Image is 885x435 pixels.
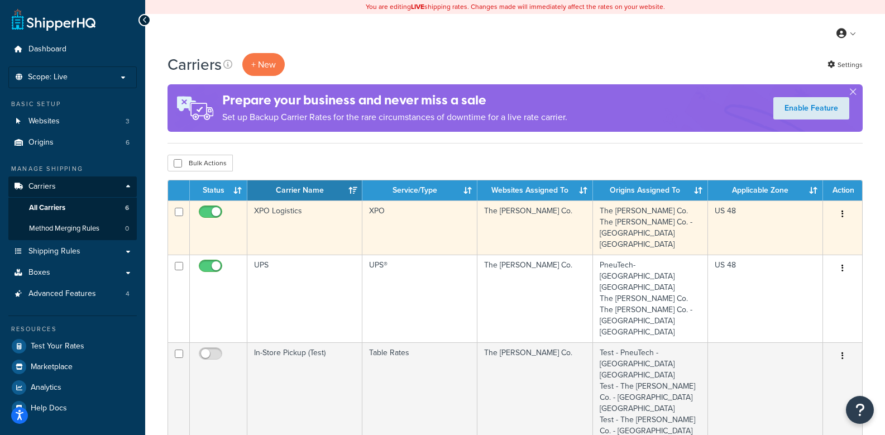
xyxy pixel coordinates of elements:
[168,155,233,171] button: Bulk Actions
[168,54,222,75] h1: Carriers
[593,180,708,200] th: Origins Assigned To: activate to sort column ascending
[28,117,60,126] span: Websites
[8,198,137,218] li: All Carriers
[8,284,137,304] li: Advanced Features
[28,268,50,278] span: Boxes
[8,262,137,283] a: Boxes
[708,200,823,255] td: US 48
[477,200,592,255] td: The [PERSON_NAME] Co.
[8,132,137,153] a: Origins 6
[8,176,137,197] a: Carriers
[593,200,708,255] td: The [PERSON_NAME] Co. The [PERSON_NAME] Co. - [GEOGRAPHIC_DATA] [GEOGRAPHIC_DATA]
[823,180,862,200] th: Action
[12,8,95,31] a: ShipperHQ Home
[222,109,567,125] p: Set up Backup Carrier Rates for the rare circumstances of downtime for a live rate carrier.
[28,182,56,192] span: Carriers
[8,218,137,239] a: Method Merging Rules 0
[126,117,130,126] span: 3
[8,218,137,239] li: Method Merging Rules
[8,111,137,132] li: Websites
[247,200,362,255] td: XPO Logistics
[708,255,823,342] td: US 48
[242,53,285,76] button: + New
[247,255,362,342] td: UPS
[8,336,137,356] a: Test Your Rates
[247,180,362,200] th: Carrier Name: activate to sort column ascending
[8,132,137,153] li: Origins
[8,164,137,174] div: Manage Shipping
[8,398,137,418] a: Help Docs
[190,180,247,200] th: Status: activate to sort column ascending
[28,247,80,256] span: Shipping Rules
[8,111,137,132] a: Websites 3
[8,198,137,218] a: All Carriers 6
[8,176,137,240] li: Carriers
[827,57,863,73] a: Settings
[29,203,65,213] span: All Carriers
[28,138,54,147] span: Origins
[8,357,137,377] a: Marketplace
[8,324,137,334] div: Resources
[773,97,849,119] a: Enable Feature
[8,377,137,398] a: Analytics
[31,342,84,351] span: Test Your Rates
[846,396,874,424] button: Open Resource Center
[477,255,592,342] td: The [PERSON_NAME] Co.
[593,255,708,342] td: PneuTech- [GEOGRAPHIC_DATA] [GEOGRAPHIC_DATA] The [PERSON_NAME] Co. The [PERSON_NAME] Co. - [GEOG...
[29,224,99,233] span: Method Merging Rules
[411,2,424,12] b: LIVE
[222,91,567,109] h4: Prepare your business and never miss a sale
[8,241,137,262] a: Shipping Rules
[125,224,129,233] span: 0
[126,138,130,147] span: 6
[362,180,477,200] th: Service/Type: activate to sort column ascending
[168,84,222,132] img: ad-rules-rateshop-fe6ec290ccb7230408bd80ed9643f0289d75e0ffd9eb532fc0e269fcd187b520.png
[126,289,130,299] span: 4
[31,404,67,413] span: Help Docs
[8,39,137,60] a: Dashboard
[362,200,477,255] td: XPO
[8,99,137,109] div: Basic Setup
[31,383,61,393] span: Analytics
[708,180,823,200] th: Applicable Zone: activate to sort column ascending
[28,73,68,82] span: Scope: Live
[28,45,66,54] span: Dashboard
[8,284,137,304] a: Advanced Features 4
[28,289,96,299] span: Advanced Features
[477,180,592,200] th: Websites Assigned To: activate to sort column ascending
[31,362,73,372] span: Marketplace
[362,255,477,342] td: UPS®
[125,203,129,213] span: 6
